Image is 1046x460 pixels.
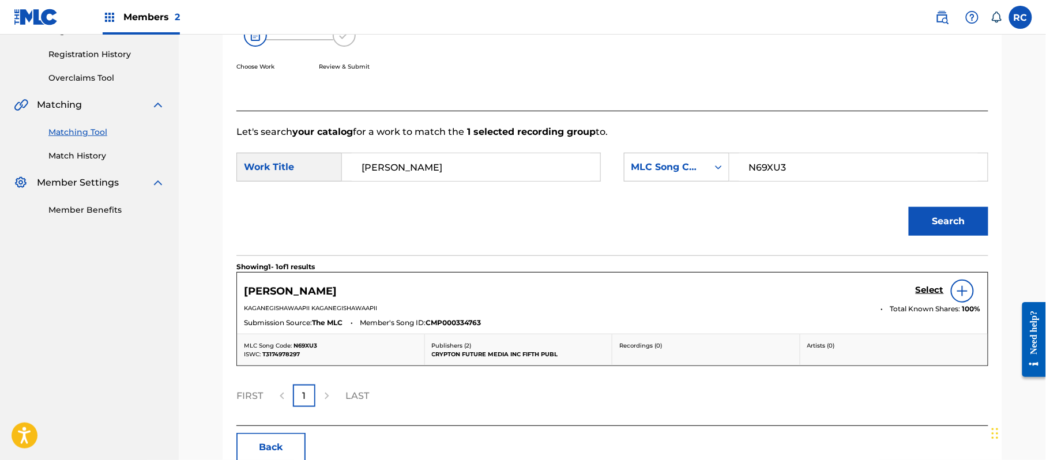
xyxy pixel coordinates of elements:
[37,176,119,190] span: Member Settings
[426,318,481,328] span: CMP000334763
[48,204,165,216] a: Member Benefits
[345,389,369,403] p: LAST
[236,389,263,403] p: FIRST
[123,10,180,24] span: Members
[312,318,343,328] span: The MLC
[151,176,165,190] img: expand
[916,285,944,296] h5: Select
[292,126,353,137] strong: your catalog
[236,262,315,272] p: Showing 1 - 1 of 1 results
[236,125,988,139] p: Let's search for a work to match the to.
[931,6,954,29] a: Public Search
[319,62,370,71] p: Review & Submit
[48,150,165,162] a: Match History
[236,62,274,71] p: Choose Work
[175,12,180,22] span: 2
[37,98,82,112] span: Matching
[236,139,988,255] form: Search Form
[303,389,306,403] p: 1
[464,126,596,137] strong: 1 selected recording group
[48,72,165,84] a: Overclaims Tool
[619,341,793,350] p: Recordings ( 0 )
[103,10,116,24] img: Top Rightsholders
[48,126,165,138] a: Matching Tool
[1009,6,1032,29] div: User Menu
[14,176,28,190] img: Member Settings
[244,24,267,47] img: 26af456c4569493f7445.svg
[1014,293,1046,386] iframe: Resource Center
[244,285,337,298] h5: NEGISHIO BARAADO GYUUTAN
[14,9,58,25] img: MLC Logo
[360,318,426,328] span: Member's Song ID:
[262,350,300,358] span: T3174978297
[955,284,969,298] img: info
[14,98,28,112] img: Matching
[909,207,988,236] button: Search
[935,10,949,24] img: search
[432,350,605,359] p: CRYPTON FUTURE MEDIA INC FIFTH PUBL
[244,342,292,349] span: MLC Song Code:
[294,342,317,349] span: N69XU3
[244,304,377,312] span: KAGANEGISHAWAAPII KAGANEGISHAWAAPII
[333,24,356,47] img: 173f8e8b57e69610e344.svg
[244,350,261,358] span: ISWC:
[48,48,165,61] a: Registration History
[432,341,605,350] p: Publishers ( 2 )
[961,6,984,29] div: Help
[151,98,165,112] img: expand
[631,160,701,174] div: MLC Song Code
[988,405,1046,460] iframe: Chat Widget
[965,10,979,24] img: help
[992,416,999,451] div: Drag
[991,12,1002,23] div: Notifications
[807,341,981,350] p: Artists ( 0 )
[890,304,962,314] span: Total Known Shares:
[244,318,312,328] span: Submission Source:
[962,304,981,314] span: 100 %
